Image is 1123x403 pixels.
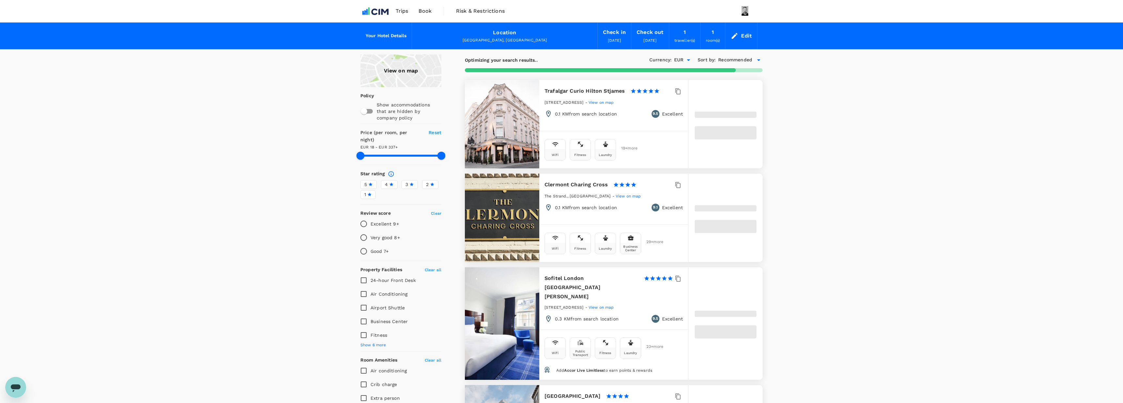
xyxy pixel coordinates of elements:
p: Policy [360,92,365,99]
span: 23 + more [646,345,656,349]
p: Excellent 9+ [371,221,399,227]
p: Very good 8+ [371,234,400,241]
div: 1 [712,28,714,37]
span: Fitness [371,333,387,338]
span: - [612,194,616,198]
div: Edit [741,31,752,40]
img: CIM ENVIRONMENTAL PTY LTD [360,4,390,18]
span: room(s) [706,38,720,43]
h6: Review score [360,210,391,217]
p: 0.3 KM from search location [555,316,619,322]
span: Trips [396,7,408,15]
span: 3 [405,181,408,188]
h6: Trafalgar Curio Hilton Stjames [545,86,625,96]
p: Show accommodations that are hidden by company policy [377,101,441,121]
div: Fitness [574,247,586,250]
p: Excellent [662,316,683,322]
div: Laundry [624,351,637,355]
div: 1 [684,28,686,37]
span: 29 + more [646,240,656,244]
div: Wifi [552,153,559,157]
span: Reset [429,130,441,135]
h6: Sort by : [698,56,716,64]
span: 1 [364,191,366,198]
span: Business Center [371,319,408,324]
div: Business Center [622,245,640,252]
a: View on map [589,304,614,310]
span: - [585,305,589,310]
span: 9.5 [653,316,658,322]
span: [STREET_ADDRESS] [545,305,583,310]
h6: Property Facilities [360,266,402,273]
span: View on map [616,194,641,198]
p: 0.1 KM from search location [555,111,617,117]
span: Clear [431,211,441,216]
iframe: Button to launch messaging window [5,377,26,398]
span: [DATE] [608,38,621,43]
span: 9.5 [653,111,658,117]
svg: Star ratings are awarded to properties to represent the quality of services, facilities, and amen... [388,171,394,177]
span: Recommended [718,56,752,64]
span: Book [419,7,432,15]
div: [GEOGRAPHIC_DATA], [GEOGRAPHIC_DATA] [417,37,592,44]
span: Airport Shuttle [371,305,405,310]
span: - [585,100,589,105]
div: Fitness [574,153,586,157]
span: Clear all [425,358,441,363]
span: 19 + more [621,146,631,150]
span: The Strand., [GEOGRAPHIC_DATA] [545,194,611,198]
div: Fitness [599,351,611,355]
h6: [GEOGRAPHIC_DATA] [545,392,601,401]
h6: Currency : [649,56,672,64]
span: 9.1 [653,204,657,211]
a: View on map [616,193,641,198]
span: Add to earn points & rewards [556,368,652,373]
span: Show 6 more [360,342,386,349]
p: 0.1 KM from search location [555,204,617,211]
span: EUR 18 - EUR 337+ [360,145,398,149]
span: Risk & Restrictions [456,7,505,15]
span: 2 [426,181,429,188]
div: Check in [603,28,626,37]
button: Open [684,55,693,65]
a: View on map [589,100,614,105]
span: [STREET_ADDRESS] [545,100,583,105]
span: [DATE] [643,38,656,43]
span: Air conditioning [371,368,407,373]
h6: Room Amenities [360,357,397,364]
span: Air Conditioning [371,291,407,297]
span: 5 [364,181,367,188]
div: Location [493,28,516,37]
span: Accor Live Limitless [564,368,604,373]
h6: Price (per room, per night) [360,129,421,144]
p: Good 7+ [371,248,388,255]
div: Wifi [552,351,559,355]
span: Crib charge [371,382,397,387]
h6: Your Hotel Details [366,32,406,39]
div: Check out [637,28,663,37]
img: Mark Ryan [739,5,752,18]
span: traveller(s) [674,38,695,43]
span: Clear all [425,268,441,272]
div: Wifi [552,247,559,250]
h6: Clermont Charing Cross [545,180,608,189]
p: Excellent [662,204,683,211]
div: Laundry [599,153,612,157]
span: 4 [385,181,388,188]
h6: Sofitel London [GEOGRAPHIC_DATA][PERSON_NAME] [545,274,639,301]
a: View on map [360,54,441,87]
span: 24-hour Front Desk [371,278,416,283]
p: Optimizing your search results.. [465,57,538,63]
p: Excellent [662,111,683,117]
h6: Star rating [360,170,385,178]
span: Extra person [371,395,400,401]
div: Laundry [599,247,612,250]
div: Public Transport [571,349,589,357]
